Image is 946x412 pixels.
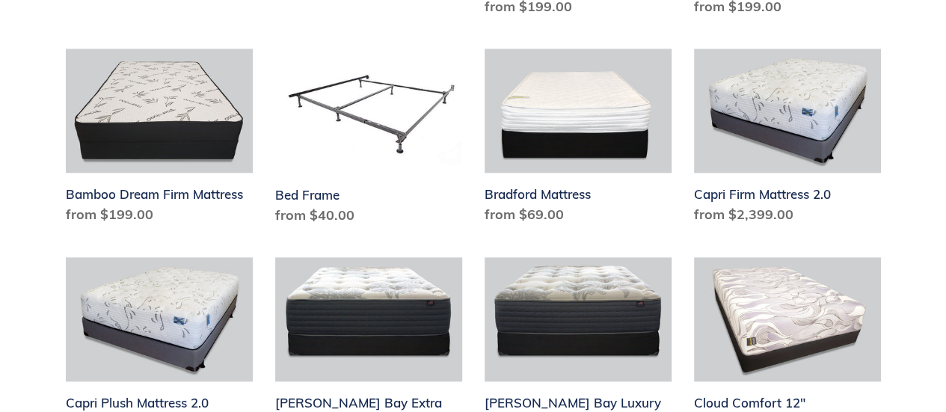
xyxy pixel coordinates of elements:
a: Bradford Mattress [485,49,672,231]
a: Bed Frame [275,49,462,231]
a: Bamboo Dream Firm Mattress [66,49,253,231]
a: Capri Firm Mattress 2.0 [694,49,881,231]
